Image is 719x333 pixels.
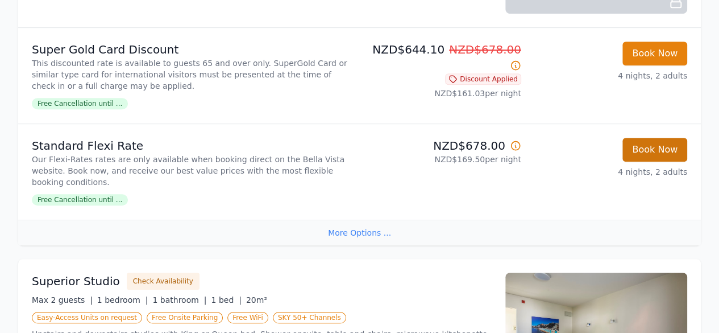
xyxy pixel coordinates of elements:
span: Free Cancellation until ... [32,98,128,109]
span: SKY 50+ Channels [273,312,346,323]
button: Book Now [622,42,687,65]
p: NZD$169.50 per night [364,154,521,165]
p: NZD$161.03 per night [364,88,521,99]
button: Check Availability [127,273,200,290]
span: 1 bed | [211,295,241,305]
h3: Superior Studio [32,273,120,289]
p: This discounted rate is available to guests 65 and over only. SuperGold Card or similar type card... [32,57,355,92]
p: NZD$644.10 [364,42,521,73]
p: 4 nights, 2 adults [530,166,687,178]
button: Book Now [622,138,687,162]
span: 1 bathroom | [152,295,206,305]
span: Free Onsite Parking [147,312,223,323]
span: Easy-Access Units on request [32,312,142,323]
span: Free Cancellation until ... [32,194,128,205]
span: Discount Applied [445,73,521,85]
p: Our Flexi-Rates rates are only available when booking direct on the Bella Vista website. Book now... [32,154,355,188]
p: Super Gold Card Discount [32,42,355,57]
span: 20m² [246,295,267,305]
p: Standard Flexi Rate [32,138,355,154]
p: 4 nights, 2 adults [530,70,687,81]
p: NZD$678.00 [364,138,521,154]
span: Max 2 guests | [32,295,93,305]
div: More Options ... [18,220,701,245]
span: Free WiFi [227,312,268,323]
span: NZD$678.00 [449,43,521,56]
span: 1 bedroom | [97,295,148,305]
